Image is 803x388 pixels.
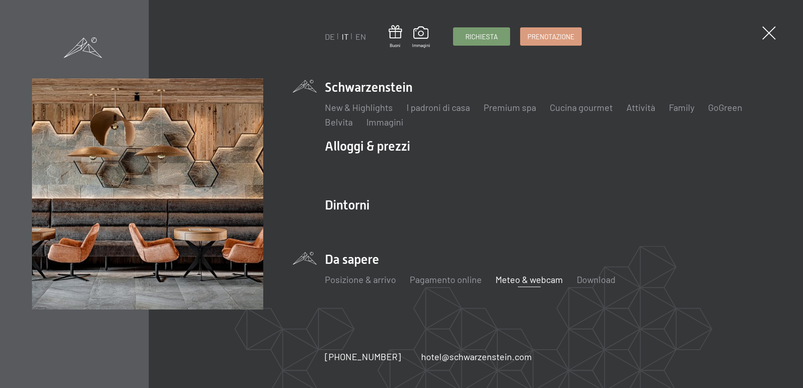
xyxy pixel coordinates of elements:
[355,31,366,42] a: EN
[407,102,470,113] a: I padroni di casa
[325,274,396,285] a: Posizione & arrivo
[495,274,563,285] a: Meteo & webcam
[484,102,536,113] a: Premium spa
[366,116,403,127] a: Immagini
[325,350,401,363] a: [PHONE_NUMBER]
[708,102,742,113] a: GoGreen
[454,28,510,45] a: Richiesta
[412,26,430,48] a: Immagini
[389,25,402,48] a: Buoni
[550,102,613,113] a: Cucina gourmet
[342,31,349,42] a: IT
[421,350,532,363] a: hotel@schwarzenstein.com
[521,28,581,45] a: Prenotazione
[412,42,430,48] span: Immagini
[325,102,393,113] a: New & Highlights
[669,102,694,113] a: Family
[410,274,482,285] a: Pagamento online
[389,42,402,48] span: Buoni
[325,31,335,42] a: DE
[577,274,615,285] a: Download
[465,32,498,42] span: Richiesta
[626,102,655,113] a: Attività
[32,79,263,310] img: [Translate to Italienisch:]
[325,116,353,127] a: Belvita
[527,32,574,42] span: Prenotazione
[325,351,401,362] span: [PHONE_NUMBER]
